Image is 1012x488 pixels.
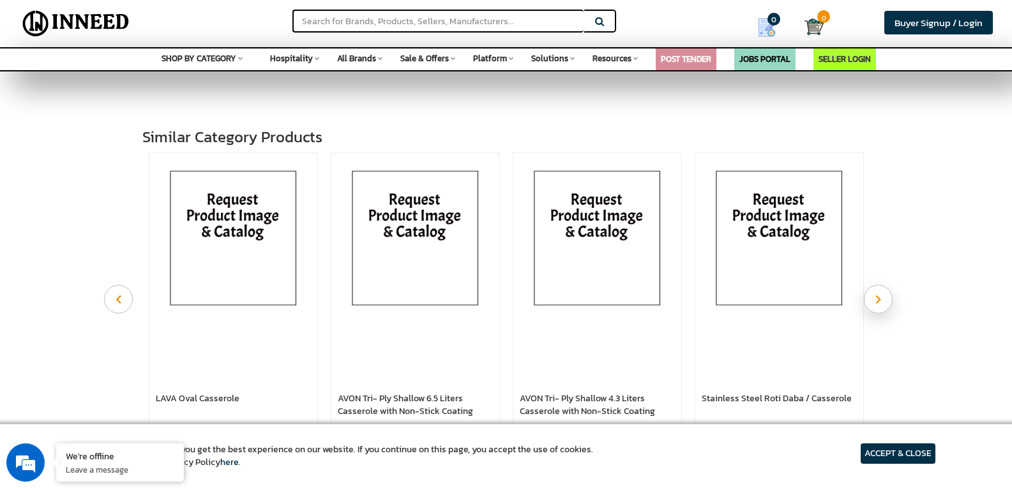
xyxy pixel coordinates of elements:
img: Cart [804,17,824,36]
a: my Quotes 0 [739,13,804,42]
a: LAVA Oval Casserole [156,392,311,405]
img: Inneed.Market [17,8,135,40]
a: Buyer Signup / Login [884,11,993,34]
span: Sale & Offers [400,52,449,64]
img: Stainless Steel Roti Daba / Casserole [702,158,857,323]
span: 0 [767,13,780,26]
button: Next [864,285,893,313]
span: Resources [593,52,631,64]
span: Hospitality [270,52,313,64]
span: 0 [817,10,830,23]
a: POST TENDER [661,53,711,65]
input: Search for Brands, Products, Sellers, Manufacturers... [292,10,584,33]
a: AVON Tri- Ply Shallow 4.3 Liters Casserole with Non-Stick Coating [520,392,675,418]
a: JOBS PORTAL [739,53,790,65]
img: LAVA Oval Casserole [156,158,311,323]
span: Solutions [531,52,568,64]
article: ACCEPT & CLOSE [861,443,935,464]
a: Cart 0 [804,13,815,41]
button: Previous [104,285,133,313]
em: Submit [187,393,232,410]
article: We use cookies to ensure you get the best experience on our website. If you continue on this page... [77,443,593,469]
a: AVON Tri- Ply Shallow 6.5 Liters Casserole with Non-Stick Coating [338,392,493,418]
textarea: Type your message and click 'Submit' [6,348,243,393]
span: Platform [473,52,507,64]
h3: Similar Category Products [142,129,870,145]
span: Buyer Signup / Login [895,15,983,30]
img: salesiqlogo_leal7QplfZFryJ6FIlVepeu7OftD7mt8q6exU6-34PB8prfIgodN67KcxXM9Y7JQ_.png [88,335,97,343]
img: Show My Quotes [757,18,776,37]
img: logo_Zg8I0qSkbAqR2WFHt3p6CTuqpyXMFPubPcD2OT02zFN43Cy9FUNNG3NEPhM_Q1qe_.png [22,77,54,84]
div: We're offline [66,450,174,462]
span: We are offline. Please leave us a message. [27,161,223,290]
a: here [220,455,239,469]
em: Driven by SalesIQ [100,334,162,343]
a: SELLER LOGIN [819,53,871,65]
img: AVON Tri- Ply Shallow 4.3 Liters Casserole with Non-Stick Coating [520,158,675,323]
a: Stainless Steel Roti Daba / Casserole [702,392,857,405]
div: Minimize live chat window [209,6,240,37]
span: SHOP BY CATEGORY [162,52,236,64]
img: AVON Tri- Ply Shallow 6.5 Liters Casserole with Non-Stick Coating [338,158,493,323]
span: All Brands [337,52,376,64]
div: Leave a message [66,71,215,88]
p: Leave a message [66,464,174,475]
